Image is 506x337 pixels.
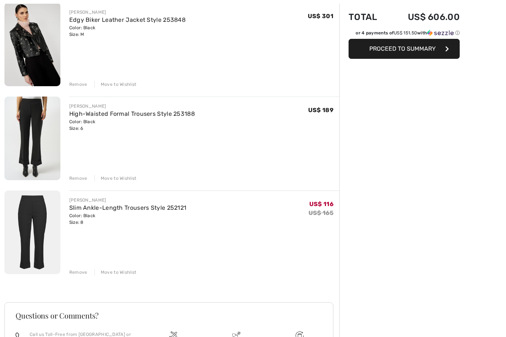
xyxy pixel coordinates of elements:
[94,269,137,276] div: Move to Wishlist
[427,30,454,37] img: Sezzle
[69,269,87,276] div: Remove
[356,30,460,37] div: or 4 payments of with
[309,201,333,208] span: US$ 116
[69,111,195,118] a: High-Waisted Formal Trousers Style 253188
[16,312,322,320] h3: Questions or Comments?
[69,25,186,38] div: Color: Black Size: M
[69,205,187,212] a: Slim Ankle-Length Trousers Style 252121
[69,103,195,110] div: [PERSON_NAME]
[69,9,186,16] div: [PERSON_NAME]
[394,31,417,36] span: US$ 151.50
[349,5,388,30] td: Total
[69,81,87,88] div: Remove
[94,81,137,88] div: Move to Wishlist
[308,13,333,20] span: US$ 301
[349,39,460,59] button: Proceed to Summary
[69,213,187,226] div: Color: Black Size: 8
[308,107,333,114] span: US$ 189
[69,175,87,182] div: Remove
[94,175,137,182] div: Move to Wishlist
[4,191,60,274] img: Slim Ankle-Length Trousers Style 252121
[349,30,460,39] div: or 4 payments ofUS$ 151.50withSezzle Click to learn more about Sezzle
[4,97,60,181] img: High-Waisted Formal Trousers Style 253188
[69,119,195,132] div: Color: Black Size: 6
[309,210,333,217] s: US$ 165
[369,46,436,53] span: Proceed to Summary
[69,17,186,24] a: Edgy Biker Leather Jacket Style 253848
[388,5,460,30] td: US$ 606.00
[4,3,60,87] img: Edgy Biker Leather Jacket Style 253848
[69,197,187,204] div: [PERSON_NAME]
